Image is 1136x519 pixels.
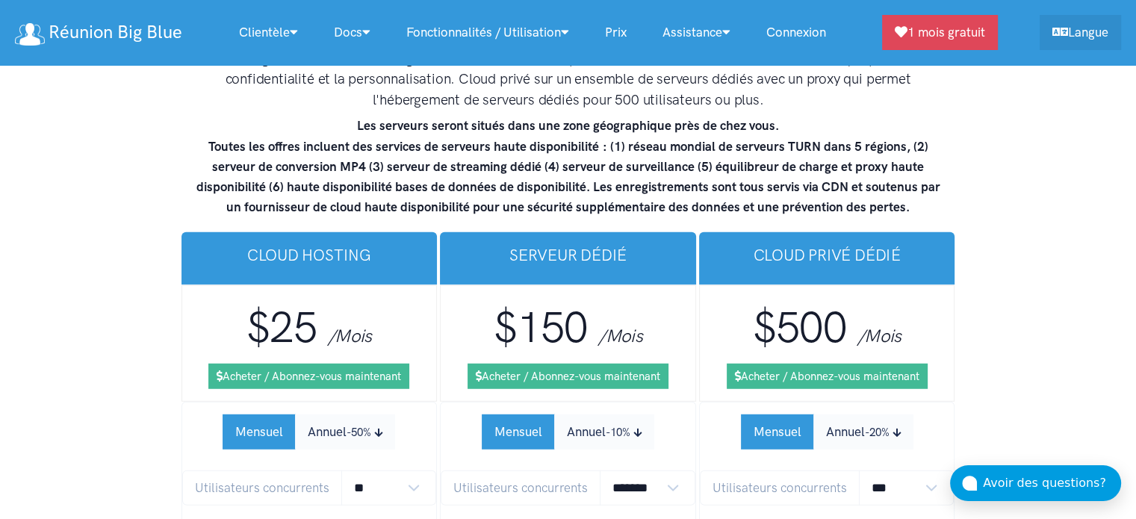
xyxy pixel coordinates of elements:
[753,302,847,353] span: $500
[221,16,316,49] a: Clientèle
[727,364,928,389] a: Acheter / Abonnez-vous maintenant
[347,426,371,439] small: -50%
[482,414,555,450] button: Mensuel
[645,16,748,49] a: Assistance
[208,364,409,389] a: Acheter / Abonnez-vous maintenant
[554,414,654,450] button: Annuel-10%
[223,414,296,450] button: Mensuel
[494,302,588,353] span: $150
[388,16,587,49] a: Fonctionnalités / utilisation
[748,16,844,49] a: Connexion
[606,426,630,439] small: -10%
[882,15,998,50] a: 1 mois gratuit
[482,414,654,450] div: Subscription Period
[193,244,426,266] h3: cloud Hosting
[15,16,182,49] a: Réunion Big Blue
[700,470,860,506] span: Utilisateurs concurrents
[246,302,317,353] span: $25
[328,325,372,346] span: /Mois
[598,325,642,346] span: /Mois
[468,364,668,389] a: Acheter / Abonnez-vous maintenant
[741,414,913,450] div: Subscription Period
[711,244,943,266] h3: Cloud privé dédié
[857,325,901,346] span: /Mois
[182,470,342,506] span: Utilisateurs concurrents
[295,414,395,450] button: Annuel-50%
[452,244,684,266] h3: Serveur Dédié
[813,414,913,450] button: Annuel-20%
[15,23,45,46] img: logo
[587,16,645,49] a: Prix
[741,414,814,450] button: Mensuel
[441,470,600,506] span: Utilisateurs concurrents
[223,414,395,450] div: Subscription Period
[1040,15,1121,50] a: Langue
[865,426,890,439] small: -20%
[983,473,1121,493] div: Avoir des questions?
[195,49,942,111] h4: Hébergement cloud sur hébergement mutualisé avec de puissants serveurs dédiés. Serveur dédié uniq...
[196,118,940,214] strong: Les serveurs seront situés dans une zone géographique près de chez vous. Toutes les offres inclue...
[316,16,388,49] a: Docs
[950,465,1121,501] button: Avoir des questions?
